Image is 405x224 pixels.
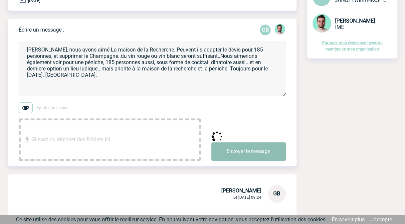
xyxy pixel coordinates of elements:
span: [PERSON_NAME] [221,187,261,194]
span: Ajouter un fichier [37,105,67,110]
a: J'accepte [370,216,392,223]
div: Geoffroy BOUDON [260,25,271,35]
span: Ce site utilise des cookies pour vous offrir le meilleur service. En poursuivant votre navigation... [16,216,327,223]
span: [PERSON_NAME] [335,18,375,24]
span: IME [335,24,344,30]
a: En savoir plus [332,216,365,223]
div: Benjamin ROLAND [275,24,285,36]
a: Partager mon événement avec un membre de mon organisation [322,41,383,52]
p: Écrire un message : [19,27,64,33]
img: 121547-2.png [312,14,331,33]
span: Le [DATE] 09:24 [233,195,261,200]
p: GB [260,25,271,35]
span: Glissez ou déposer des fichiers ici [31,123,110,156]
button: Envoyer le message [211,142,286,161]
img: file_download.svg [23,136,31,144]
span: GB [273,190,280,197]
img: 121547-2.png [275,24,285,35]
